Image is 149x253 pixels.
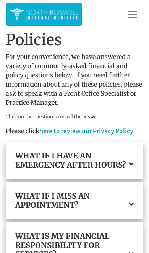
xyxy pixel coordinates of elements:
[6,31,143,49] h1: Policies
[122,7,143,22] button: Toggle navigation
[6,113,143,120] p: Click on the question to reveal the answer.
[39,127,133,135] a: here to review our Privacy Policy
[10,7,78,22] img: North Roswell Internal Medicine
[15,151,134,170] a: What if I have an emergency after hours?
[6,52,143,107] p: For your convenience, we have answered a variety of commonly-asked financial and policy questions...
[6,126,143,135] p: Please click
[15,191,134,210] a: What if I miss an appointment?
